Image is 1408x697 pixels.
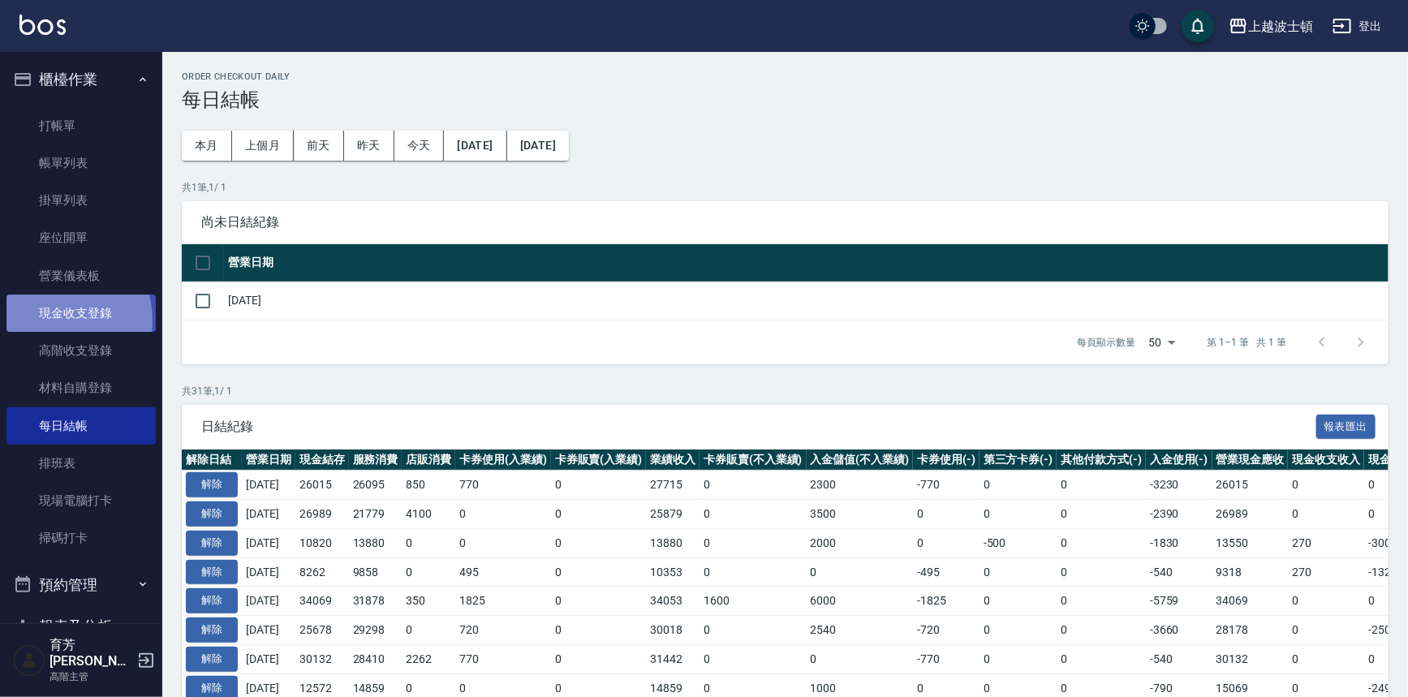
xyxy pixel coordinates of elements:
[646,557,700,587] td: 10353
[201,419,1316,435] span: 日結紀錄
[6,144,156,182] a: 帳單列表
[913,616,980,645] td: -720
[242,450,295,471] th: 營業日期
[1316,418,1376,433] a: 報表匯出
[700,587,807,616] td: 1600
[295,450,349,471] th: 現金結存
[455,528,551,557] td: 0
[242,644,295,673] td: [DATE]
[1057,500,1146,529] td: 0
[551,450,647,471] th: 卡券販賣(入業績)
[807,528,914,557] td: 2000
[980,471,1057,500] td: 0
[344,131,394,161] button: 昨天
[1146,587,1212,616] td: -5759
[1316,415,1376,440] button: 報表匯出
[402,587,455,616] td: 350
[980,587,1057,616] td: 0
[182,71,1389,82] h2: Order checkout daily
[242,528,295,557] td: [DATE]
[913,471,980,500] td: -770
[1057,616,1146,645] td: 0
[19,15,66,35] img: Logo
[1078,335,1136,350] p: 每頁顯示數量
[913,528,980,557] td: 0
[913,500,980,529] td: 0
[913,557,980,587] td: -495
[507,131,569,161] button: [DATE]
[551,528,647,557] td: 0
[1146,528,1212,557] td: -1830
[807,471,914,500] td: 2300
[700,644,807,673] td: 0
[1212,528,1289,557] td: 13550
[1212,471,1289,500] td: 26015
[6,107,156,144] a: 打帳單
[295,528,349,557] td: 10820
[242,587,295,616] td: [DATE]
[349,450,403,471] th: 服務消費
[182,384,1389,398] p: 共 31 筆, 1 / 1
[182,180,1389,195] p: 共 1 筆, 1 / 1
[242,500,295,529] td: [DATE]
[224,244,1389,282] th: 營業日期
[646,500,700,529] td: 25879
[6,295,156,332] a: 現金收支登錄
[551,500,647,529] td: 0
[224,282,1389,320] td: [DATE]
[1182,10,1214,42] button: save
[50,637,132,669] h5: 育芳[PERSON_NAME]
[242,471,295,500] td: [DATE]
[1212,450,1289,471] th: 營業現金應收
[1248,16,1313,37] div: 上越波士頓
[186,588,238,613] button: 解除
[551,587,647,616] td: 0
[980,557,1057,587] td: 0
[700,500,807,529] td: 0
[6,332,156,369] a: 高階收支登錄
[980,528,1057,557] td: -500
[201,214,1369,230] span: 尚未日結紀錄
[1212,500,1289,529] td: 26989
[294,131,344,161] button: 前天
[13,644,45,677] img: Person
[1057,587,1146,616] td: 0
[186,501,238,527] button: 解除
[646,644,700,673] td: 31442
[182,450,242,471] th: 解除日結
[700,471,807,500] td: 0
[295,616,349,645] td: 25678
[242,557,295,587] td: [DATE]
[700,528,807,557] td: 0
[186,647,238,672] button: 解除
[6,182,156,219] a: 掛單列表
[455,587,551,616] td: 1825
[1212,644,1289,673] td: 30132
[402,528,455,557] td: 0
[807,644,914,673] td: 0
[1146,471,1212,500] td: -3230
[295,557,349,587] td: 8262
[295,471,349,500] td: 26015
[1146,450,1212,471] th: 入金使用(-)
[242,616,295,645] td: [DATE]
[1057,644,1146,673] td: 0
[186,617,238,643] button: 解除
[1288,644,1364,673] td: 0
[1222,10,1320,43] button: 上越波士頓
[6,58,156,101] button: 櫃檯作業
[1288,471,1364,500] td: 0
[455,450,551,471] th: 卡券使用(入業績)
[913,587,980,616] td: -1825
[1146,500,1212,529] td: -2390
[349,500,403,529] td: 21779
[295,587,349,616] td: 34069
[295,644,349,673] td: 30132
[6,605,156,648] button: 報表及分析
[402,557,455,587] td: 0
[807,500,914,529] td: 3500
[807,557,914,587] td: 0
[1143,321,1182,364] div: 50
[551,616,647,645] td: 0
[349,471,403,500] td: 26095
